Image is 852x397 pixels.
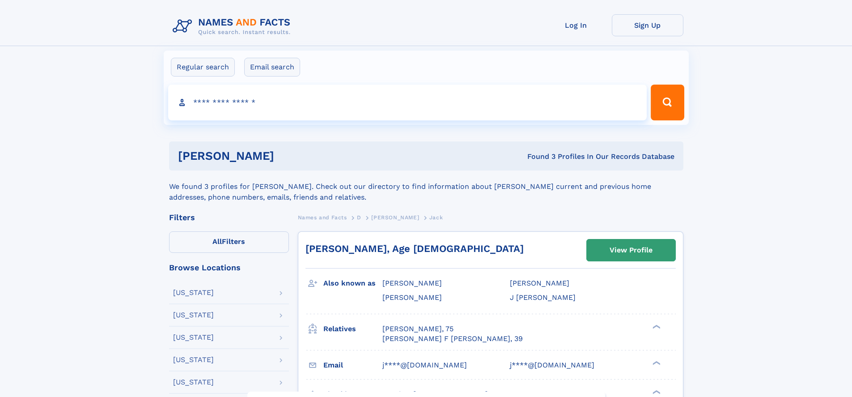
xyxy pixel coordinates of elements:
[587,239,675,261] a: View Profile
[323,358,382,373] h3: Email
[401,152,674,162] div: Found 3 Profiles In Our Records Database
[173,289,214,296] div: [US_STATE]
[651,85,684,120] button: Search Button
[298,212,347,223] a: Names and Facts
[178,150,401,162] h1: [PERSON_NAME]
[173,379,214,386] div: [US_STATE]
[382,279,442,287] span: [PERSON_NAME]
[171,58,235,77] label: Regular search
[168,85,647,120] input: search input
[610,240,653,260] div: View Profile
[650,389,661,395] div: ❯
[323,276,382,291] h3: Also known as
[169,213,289,222] div: Filters
[169,264,289,272] div: Browse Locations
[173,312,214,319] div: [US_STATE]
[650,324,661,329] div: ❯
[323,321,382,337] h3: Relatives
[371,212,419,223] a: [PERSON_NAME]
[169,171,683,203] div: We found 3 profiles for [PERSON_NAME]. Check out our directory to find information about [PERSON_...
[612,14,683,36] a: Sign Up
[382,324,454,334] a: [PERSON_NAME], 75
[305,243,524,254] a: [PERSON_NAME], Age [DEMOGRAPHIC_DATA]
[510,293,576,302] span: J [PERSON_NAME]
[357,212,361,223] a: D
[169,14,298,38] img: Logo Names and Facts
[173,356,214,363] div: [US_STATE]
[244,58,300,77] label: Email search
[429,214,443,221] span: Jack
[212,237,222,246] span: All
[173,334,214,341] div: [US_STATE]
[357,214,361,221] span: D
[650,360,661,366] div: ❯
[510,279,569,287] span: [PERSON_NAME]
[540,14,612,36] a: Log In
[371,214,419,221] span: [PERSON_NAME]
[382,334,523,344] a: [PERSON_NAME] F [PERSON_NAME], 39
[169,231,289,253] label: Filters
[382,293,442,302] span: [PERSON_NAME]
